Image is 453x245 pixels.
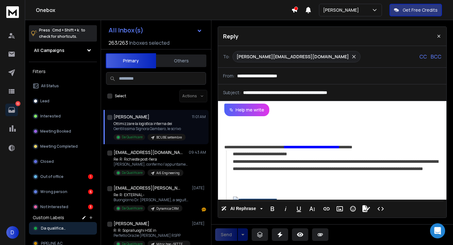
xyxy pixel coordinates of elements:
h1: [PERSON_NAME] [114,220,149,227]
button: Signature [360,202,372,215]
p: [PERSON_NAME] [323,7,361,13]
h1: All Inbox(s) [109,27,143,33]
p: Re: R: EXTERNAL - [114,192,189,197]
p: Lead [40,99,49,104]
button: Closed [29,155,97,168]
button: Bold (⌘B) [266,202,278,215]
p: BCUBE settembre [156,135,182,140]
p: Da Qualificare [122,135,143,140]
button: Not Interested3 [29,201,97,213]
p: Meeting Completed [40,144,78,149]
button: Italic (⌘I) [280,202,292,215]
button: Others [156,54,206,68]
button: All Inbox(s) [103,24,207,37]
button: Lead [29,95,97,107]
button: Meeting Booked [29,125,97,138]
a: 12 [5,104,18,116]
h1: Onebox [36,6,291,14]
h3: Filters [29,67,97,76]
button: D [6,226,19,239]
h1: All Campaigns [34,47,64,54]
p: 11:01 AM [192,114,206,119]
div: Open Intercom Messenger [430,223,445,238]
img: logo [6,6,19,18]
button: Insert Link (⌘K) [321,202,333,215]
p: [DATE] [192,185,206,191]
p: CC [419,53,427,60]
label: Select [115,94,126,99]
p: Wrong person [40,189,67,194]
button: All Campaigns [29,44,97,57]
p: [PERSON_NAME][EMAIL_ADDRESS][DOMAIN_NAME] [237,54,349,60]
span: 263 / 263 [109,39,128,47]
p: 09:43 AM [189,150,206,155]
h3: Inboxes selected [129,39,170,47]
button: Interested [29,110,97,122]
span: AI Rephrase [229,206,257,211]
p: Subject: [223,89,241,96]
span: Cmd + Shift + k [51,26,80,34]
button: Emoticons [347,202,359,215]
p: Re: R: Richieste post-fiera [114,157,189,162]
p: [PERSON_NAME], confermo l’appuntamento per [DATE] [114,162,189,167]
button: Get Free Credits [389,4,442,16]
button: Underline (⌘U) [293,202,305,215]
p: Closed [40,159,54,164]
p: Dynamica CRM [156,206,179,211]
p: From: [223,73,235,79]
p: Da Qualificare [122,170,143,175]
h1: [EMAIL_ADDRESS][DOMAIN_NAME] [114,149,183,156]
p: R: R: Sopralluoghi HSE in [114,228,189,233]
p: Get Free Credits [403,7,438,13]
p: Ai6 Engineering [156,171,180,175]
button: Meeting Completed [29,140,97,153]
p: Reply [223,32,238,41]
button: Da qualificare [29,222,97,235]
button: Code View [375,202,387,215]
button: All Status [29,80,97,92]
p: Perfetto Grazie [PERSON_NAME] RSPP [114,233,189,238]
p: All Status [41,83,59,88]
button: Insert Image (⌘P) [334,202,346,215]
button: Primary [106,53,156,68]
p: BCC [431,53,441,60]
h1: [PERSON_NAME] [114,114,149,120]
div: 6 [88,189,93,194]
p: Da Qualificare [122,206,143,211]
p: Interested [40,114,61,119]
p: Press to check for shortcuts. [39,27,85,40]
p: 12 [15,101,20,106]
p: Gentilissima Signora Gambaro, le scrivo [114,126,186,131]
button: Out of office1 [29,170,97,183]
button: More Text [306,202,318,215]
button: Help me write [224,104,269,116]
div: 3 [88,204,93,209]
button: AI Rephrase [220,202,264,215]
p: Out of office [40,174,64,179]
h1: [EMAIL_ADDRESS][PERSON_NAME][DOMAIN_NAME] [114,185,183,191]
p: Meeting Booked [40,129,71,134]
p: [DATE] [192,221,206,226]
p: Not Interested [40,204,68,209]
div: 1 [88,174,93,179]
p: Buongiorno Dr. [PERSON_NAME], a seguito della [114,197,189,202]
button: Wrong person6 [29,185,97,198]
p: To: [223,54,230,60]
h3: Custom Labels [33,214,64,221]
p: Ottimizzare la logistica interna dei [114,121,186,126]
span: Da qualificare [41,226,67,231]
